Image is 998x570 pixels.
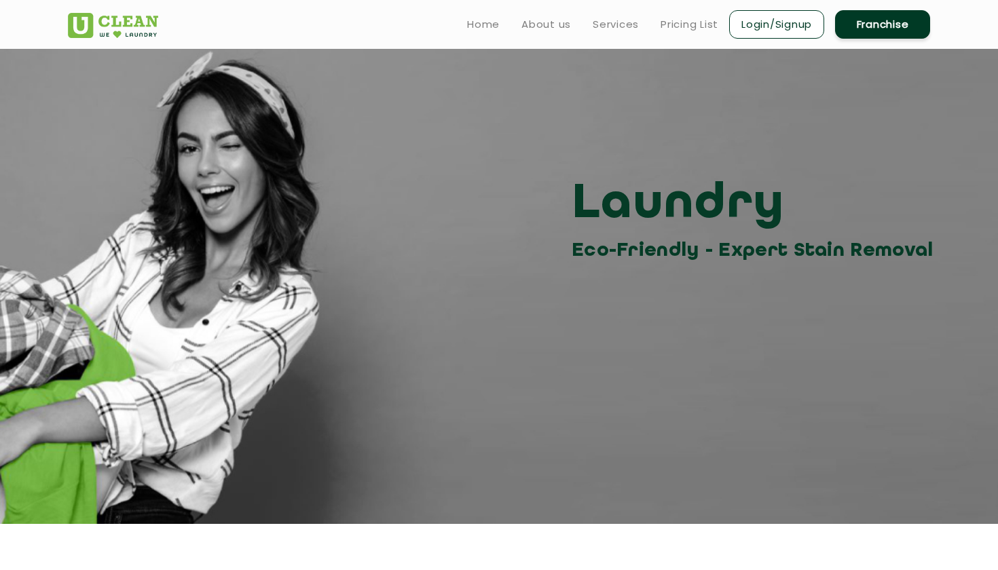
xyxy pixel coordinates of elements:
a: About us [521,16,571,33]
a: Login/Signup [729,10,824,39]
h3: Laundry [572,174,940,235]
a: Franchise [835,10,930,39]
img: UClean Laundry and Dry Cleaning [68,13,158,38]
a: Services [593,16,639,33]
h3: Eco-Friendly - Expert Stain Removal [572,235,940,266]
a: Pricing List [661,16,718,33]
a: Home [467,16,500,33]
